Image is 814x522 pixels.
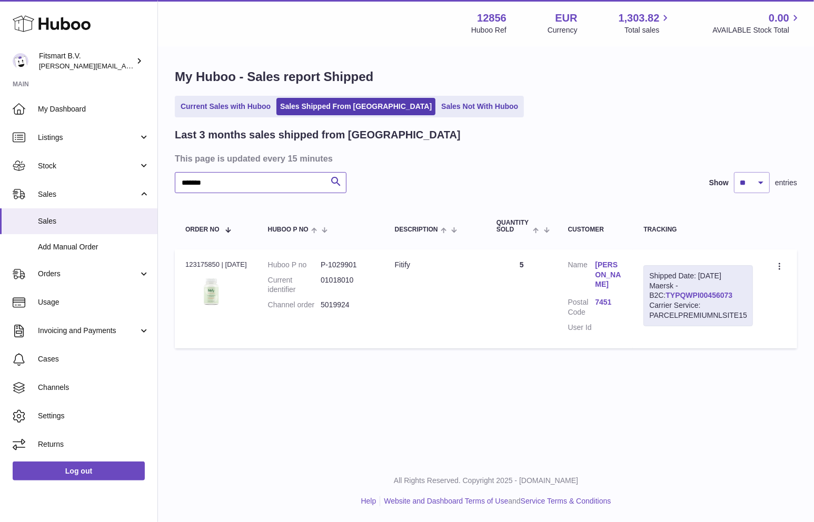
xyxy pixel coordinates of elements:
[38,104,150,114] span: My Dashboard
[13,461,145,480] a: Log out
[39,62,211,70] span: [PERSON_NAME][EMAIL_ADDRESS][DOMAIN_NAME]
[276,98,435,115] a: Sales Shipped From [GEOGRAPHIC_DATA]
[380,496,611,506] li: and
[619,11,660,25] span: 1,303.82
[497,219,530,233] span: Quantity Sold
[175,153,795,164] h3: This page is updated every 15 minutes
[321,275,374,295] dd: 01018010
[471,25,507,35] div: Huboo Ref
[38,242,150,252] span: Add Manual Order
[38,411,150,421] span: Settings
[177,98,274,115] a: Current Sales with Huboo
[643,265,753,326] div: Maersk - B2C:
[38,216,150,226] span: Sales
[38,269,138,279] span: Orders
[38,326,138,336] span: Invoicing and Payments
[486,249,558,348] td: 5
[38,161,138,171] span: Stock
[595,260,622,290] a: [PERSON_NAME]
[769,11,789,25] span: 0.00
[268,275,321,295] dt: Current identifier
[568,297,595,317] dt: Postal Code
[438,98,522,115] a: Sales Not With Huboo
[395,226,438,233] span: Description
[712,25,801,35] span: AVAILABLE Stock Total
[712,11,801,35] a: 0.00 AVAILABLE Stock Total
[38,133,138,143] span: Listings
[38,439,150,449] span: Returns
[624,25,671,35] span: Total sales
[709,178,729,188] label: Show
[666,291,732,299] a: TYPQWPI00456073
[395,260,475,270] div: Fitify
[39,51,134,71] div: Fitsmart B.V.
[268,260,321,270] dt: Huboo P no
[521,497,611,505] a: Service Terms & Conditions
[38,189,138,199] span: Sales
[649,300,747,320] div: Carrier Service: PARCELPREMIUMNLSITE15
[643,226,753,233] div: Tracking
[321,260,374,270] dd: P-1029901
[619,11,672,35] a: 1,303.82 Total sales
[175,68,797,85] h1: My Huboo - Sales report Shipped
[268,300,321,310] dt: Channel order
[175,128,461,142] h2: Last 3 months sales shipped from [GEOGRAPHIC_DATA]
[384,497,508,505] a: Website and Dashboard Terms of Use
[321,300,374,310] dd: 5019924
[185,273,238,310] img: 128561739542540.png
[38,297,150,307] span: Usage
[568,226,623,233] div: Customer
[38,383,150,393] span: Channels
[268,226,309,233] span: Huboo P no
[185,260,247,269] div: 123175850 | [DATE]
[477,11,507,25] strong: 12856
[361,497,376,505] a: Help
[166,476,806,486] p: All Rights Reserved. Copyright 2025 - [DOMAIN_NAME]
[185,226,220,233] span: Order No
[568,323,595,333] dt: User Id
[555,11,577,25] strong: EUR
[13,53,28,69] img: jonathan@leaderoo.com
[649,271,747,281] div: Shipped Date: [DATE]
[595,297,622,307] a: 7451
[775,178,797,188] span: entries
[38,354,150,364] span: Cases
[548,25,578,35] div: Currency
[568,260,595,293] dt: Name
